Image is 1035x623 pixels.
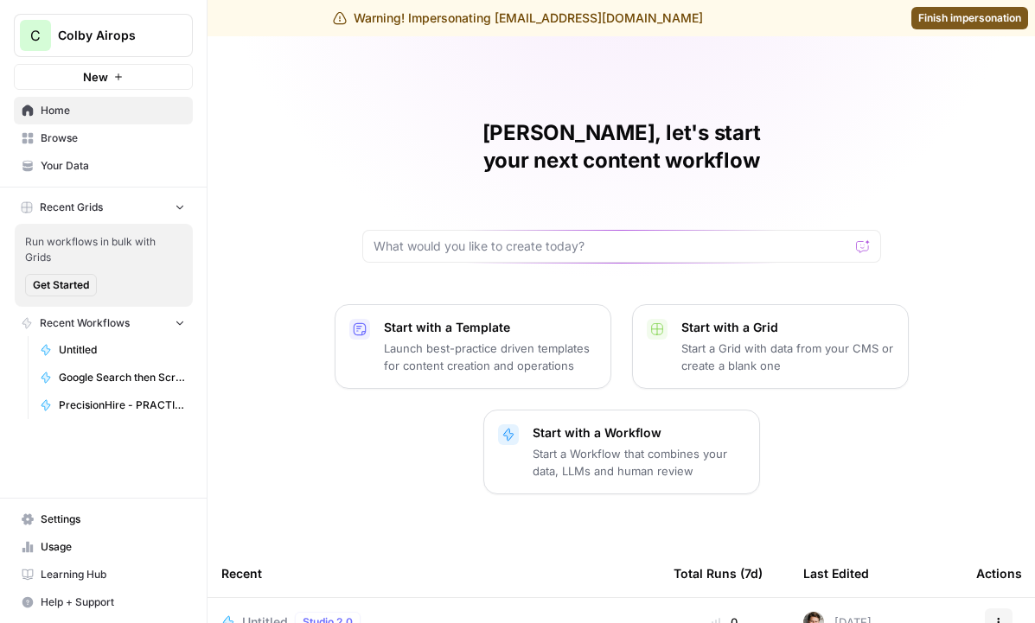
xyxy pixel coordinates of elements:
span: Learning Hub [41,567,185,582]
span: Get Started [33,277,89,293]
a: Home [14,97,193,124]
a: Browse [14,124,193,152]
span: Settings [41,512,185,527]
span: Help + Support [41,594,185,610]
span: Usage [41,539,185,555]
span: Recent Workflows [40,315,130,331]
span: Untitled [59,342,185,358]
div: Recent [221,550,646,597]
p: Start with a Workflow [533,424,745,442]
span: Recent Grids [40,200,103,215]
a: Learning Hub [14,561,193,588]
p: Start a Workflow that combines your data, LLMs and human review [533,445,745,480]
button: Start with a TemplateLaunch best-practice driven templates for content creation and operations [335,304,611,389]
span: Your Data [41,158,185,174]
button: Recent Grids [14,194,193,220]
span: Home [41,103,185,118]
h1: [PERSON_NAME], let's start your next content workflow [362,119,881,175]
p: Start with a Grid [681,319,894,336]
button: Start with a WorkflowStart a Workflow that combines your data, LLMs and human review [483,410,760,494]
button: New [14,64,193,90]
div: Warning! Impersonating [EMAIL_ADDRESS][DOMAIN_NAME] [333,10,703,27]
a: Untitled [32,336,193,364]
span: Browse [41,130,185,146]
span: New [83,68,108,86]
p: Start a Grid with data from your CMS or create a blank one [681,340,894,374]
div: Total Runs (7d) [674,550,763,597]
a: Finish impersonation [911,7,1028,29]
div: Last Edited [803,550,869,597]
button: Get Started [25,274,97,296]
p: Launch best-practice driven templates for content creation and operations [384,340,597,374]
button: Help + Support [14,588,193,616]
span: PrecisionHire - PRACTICAL EVALUATION [59,397,185,413]
input: What would you like to create today? [374,238,849,255]
p: Start with a Template [384,319,597,336]
button: Start with a GridStart a Grid with data from your CMS or create a blank one [632,304,909,389]
span: Colby Airops [58,27,163,44]
span: Google Search then Scrape [59,370,185,385]
a: Settings [14,505,193,533]
span: C [30,25,41,46]
a: Usage [14,533,193,561]
span: Run workflows in bulk with Grids [25,234,182,265]
span: Finish impersonation [918,10,1021,26]
button: Recent Workflows [14,310,193,336]
div: Actions [976,550,1022,597]
a: PrecisionHire - PRACTICAL EVALUATION [32,391,193,419]
a: Your Data [14,152,193,180]
a: Google Search then Scrape [32,364,193,391]
button: Workspace: Colby Airops [14,14,193,57]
